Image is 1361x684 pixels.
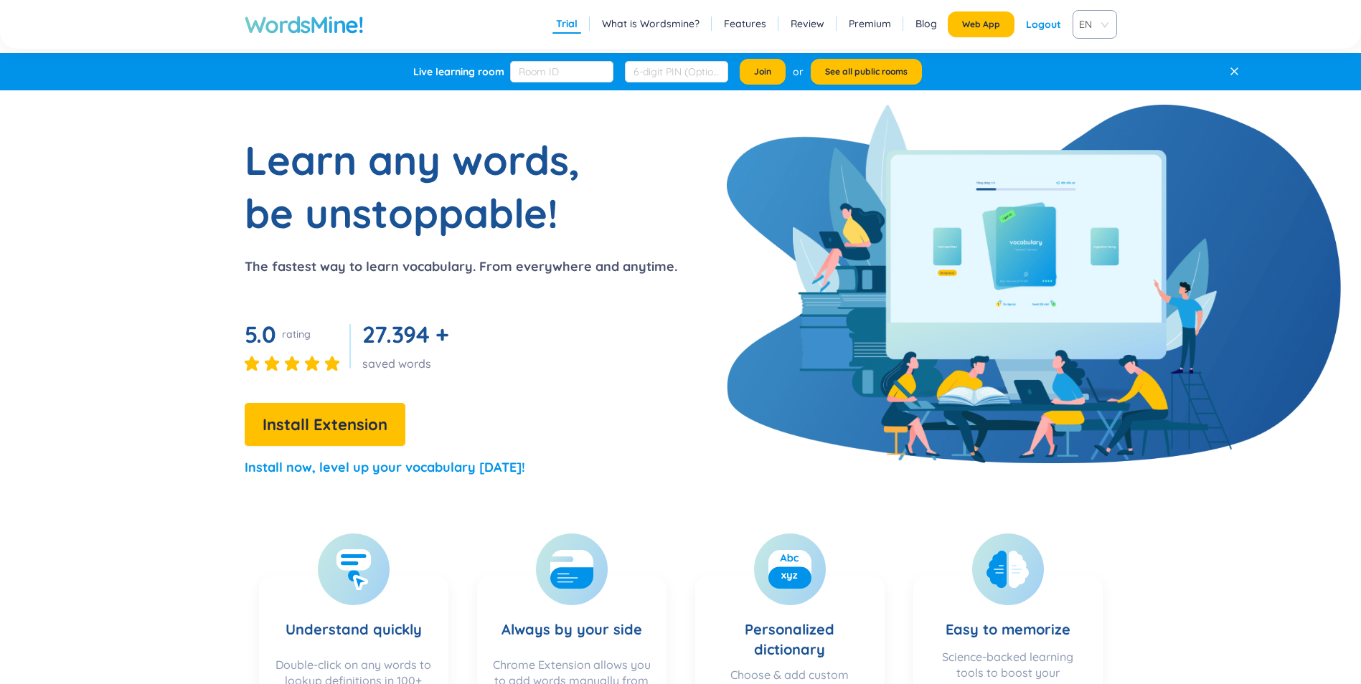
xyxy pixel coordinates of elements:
[245,133,603,239] h1: Learn any words, be unstoppable!
[362,320,449,348] span: 27.394 +
[710,591,870,660] h3: Personalized dictionary
[625,61,728,82] input: 6-digit PIN (Optional)
[915,16,937,31] a: Blog
[286,591,422,650] h3: Understand quickly
[849,16,891,31] a: Premium
[948,11,1014,37] button: Web App
[263,412,387,437] span: Install Extension
[501,591,642,650] h3: Always by your side
[962,19,1000,30] span: Web App
[245,257,677,277] p: The fastest way to learn vocabulary. From everywhere and anytime.
[282,327,311,341] div: rating
[245,419,405,433] a: Install Extension
[1026,11,1061,37] div: Logout
[791,16,824,31] a: Review
[740,59,786,85] button: Join
[724,16,766,31] a: Features
[245,457,525,478] p: Install now, level up your vocabulary [DATE]!
[362,356,455,371] div: saved words
[754,66,771,77] span: Join
[510,61,613,82] input: Room ID
[825,66,908,77] span: See all public rooms
[793,64,804,80] div: or
[602,16,700,31] a: What is Wordsmine?
[245,403,405,446] button: Install Extension
[811,59,922,85] button: See all public rooms
[946,591,1070,642] h3: Easy to memorize
[413,65,504,79] div: Live learning room
[245,320,276,348] span: 5.0
[556,16,578,31] a: Trial
[245,10,364,39] a: WordsMine!
[1079,14,1105,35] span: VIE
